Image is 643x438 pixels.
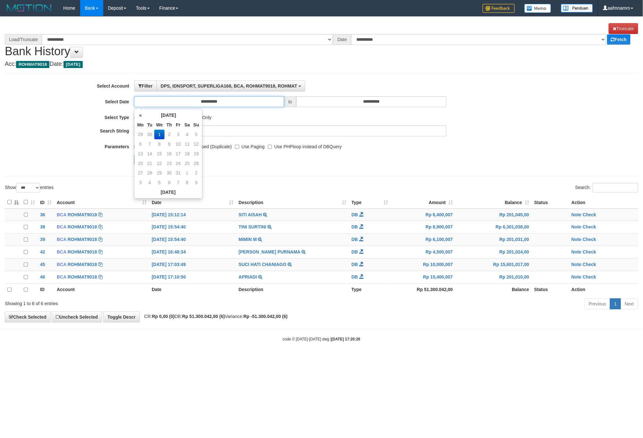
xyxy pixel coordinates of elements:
[154,120,165,130] th: We
[583,262,596,267] a: Check
[149,221,236,234] td: [DATE] 15:54:40
[21,196,38,209] th: : activate to sort column ascending
[610,298,621,309] a: 1
[593,183,638,193] input: Search:
[165,178,174,187] td: 6
[40,274,45,279] span: 46
[145,120,154,130] th: Tu
[40,262,45,267] span: 45
[145,168,154,178] td: 28
[182,130,192,139] td: 4
[391,221,455,234] td: Rp 8,900,007
[571,262,581,267] a: Note
[152,314,175,319] strong: Rp 0,00 (0)
[5,183,54,193] label: Show entries
[98,212,103,217] a: Copy ROHMAT9018 to clipboard
[174,168,182,178] td: 31
[583,212,596,217] a: Check
[192,130,201,139] td: 5
[455,221,532,234] td: Rp 6,301,038,00
[192,139,201,149] td: 12
[98,274,103,279] a: Copy ROHMAT9018 to clipboard
[268,145,272,149] input: Use PHPloop instead of DBQuery
[5,312,51,322] a: Check Selected
[351,212,358,217] span: DB
[239,224,266,229] a: TINI SURTINI
[149,209,236,221] td: [DATE] 15:12:14
[68,224,97,229] a: ROHMAT9018
[149,271,236,283] td: [DATE] 17:10:50
[235,145,239,149] input: Use Paging
[98,237,103,242] a: Copy ROHMAT9018 to clipboard
[16,183,40,193] select: Showentries
[391,234,455,246] td: Rp 6,100,007
[57,249,66,254] span: BCA
[57,237,66,242] span: BCA
[136,139,145,149] td: 6
[239,249,300,254] a: [PERSON_NAME] PURNAMA
[149,283,236,296] th: Date
[569,283,638,296] th: Action
[145,110,192,120] th: [DATE]
[571,224,581,229] a: Note
[243,314,288,319] strong: Rp -51.300.042,00 (6)
[68,274,97,279] a: ROHMAT9018
[174,141,232,150] label: Show Skipped (Duplicate)
[52,312,102,322] a: Uncheck Selected
[5,23,638,57] h1: Bank History
[174,130,182,139] td: 3
[583,274,596,279] a: Check
[455,259,532,271] td: Rp 15,601,017,00
[5,298,263,307] div: Showing 1 to 6 of 6 entries
[145,139,154,149] td: 7
[455,246,532,259] td: Rp 201,024,00
[532,196,569,209] th: Status
[136,149,145,159] td: 13
[192,149,201,159] td: 19
[331,337,360,341] strong: [DATE] 17:20:26
[607,34,630,45] a: Fetch
[154,168,165,178] td: 29
[5,61,638,67] h4: Acc: Date:
[165,120,174,130] th: Th
[5,3,54,13] img: MOTION_logo.png
[161,83,297,89] span: DPS, IDNSPORT, SUPERLIGA168, BCA, ROHMAT9018, ROHMAT
[391,283,455,296] th: Rp 51.300.042,00
[98,249,103,254] a: Copy ROHMAT9018 to clipboard
[57,212,66,217] span: BCA
[54,283,149,296] th: Account
[136,187,201,197] th: [DATE]
[5,34,42,45] div: Load/Truncate
[182,178,192,187] td: 8
[68,249,97,254] a: ROHMAT9018
[57,224,66,229] span: BCA
[154,139,165,149] td: 8
[192,178,201,187] td: 9
[165,139,174,149] td: 9
[351,237,358,242] span: DB
[141,314,288,319] span: CR: DB: Variance:
[54,196,149,209] th: Account: activate to sort column ascending
[38,283,54,296] th: ID
[524,4,551,13] img: Button%20Memo.svg
[192,159,201,168] td: 26
[40,237,45,242] span: 39
[571,249,581,254] a: Note
[609,23,638,34] a: Truncate
[239,212,262,217] a: SITI AISAH
[68,237,97,242] a: ROHMAT9018
[585,298,610,309] a: Previous
[351,224,358,229] span: DB
[455,271,532,283] td: Rp 201,010,00
[165,149,174,159] td: 16
[182,314,225,319] strong: Rp 51.300.042,00 (6)
[149,259,236,271] td: [DATE] 17:03:49
[532,283,569,296] th: Status
[235,141,265,150] label: Use Paging
[149,196,236,209] th: Date: activate to sort column ascending
[284,96,296,107] span: to
[165,168,174,178] td: 30
[583,237,596,242] a: Check
[182,168,192,178] td: 1
[575,183,638,193] label: Search:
